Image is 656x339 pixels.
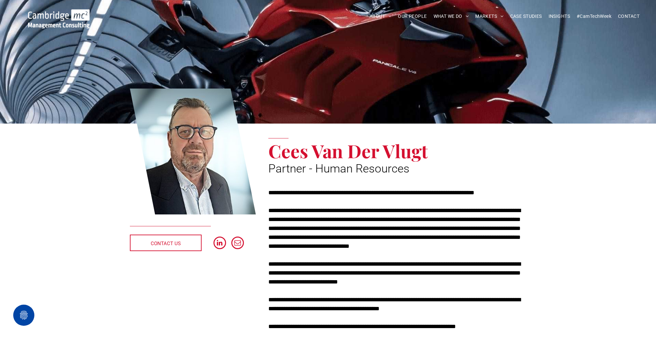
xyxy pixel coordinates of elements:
[231,237,244,251] a: email
[545,11,573,21] a: INSIGHTS
[130,88,256,216] a: Cees Van Der Vlugt | Partner - Human Resources | Cambridge Management Consulting
[151,235,181,252] span: CONTACT US
[573,11,615,21] a: #CamTechWeek
[28,9,90,28] img: Cambridge MC Logo
[28,10,90,17] a: Your Business Transformed | Cambridge Management Consulting
[430,11,472,21] a: WHAT WE DO
[130,235,202,251] a: CONTACT US
[268,138,428,163] span: Cees Van Der Vlugt
[472,11,507,21] a: MARKETS
[268,162,409,175] span: Partner - Human Resources
[366,11,395,21] a: ABOUT
[213,237,226,251] a: linkedin
[395,11,430,21] a: OUR PEOPLE
[507,11,545,21] a: CASE STUDIES
[615,11,643,21] a: CONTACT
